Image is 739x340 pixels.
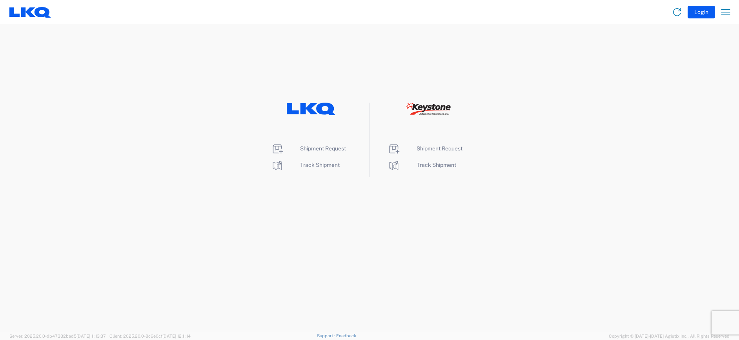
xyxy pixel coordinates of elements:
button: Login [688,6,715,18]
span: Shipment Request [300,145,346,152]
span: Client: 2025.20.0-8c6e0cf [109,334,191,338]
a: Shipment Request [388,145,462,152]
a: Track Shipment [271,162,340,168]
span: Track Shipment [300,162,340,168]
a: Feedback [336,333,356,338]
a: Shipment Request [271,145,346,152]
span: Copyright © [DATE]-[DATE] Agistix Inc., All Rights Reserved [609,333,730,340]
span: [DATE] 11:13:37 [76,334,106,338]
a: Support [317,333,337,338]
a: Track Shipment [388,162,456,168]
span: Track Shipment [417,162,456,168]
span: Server: 2025.20.0-db47332bad5 [9,334,106,338]
span: Shipment Request [417,145,462,152]
span: [DATE] 12:11:14 [162,334,191,338]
